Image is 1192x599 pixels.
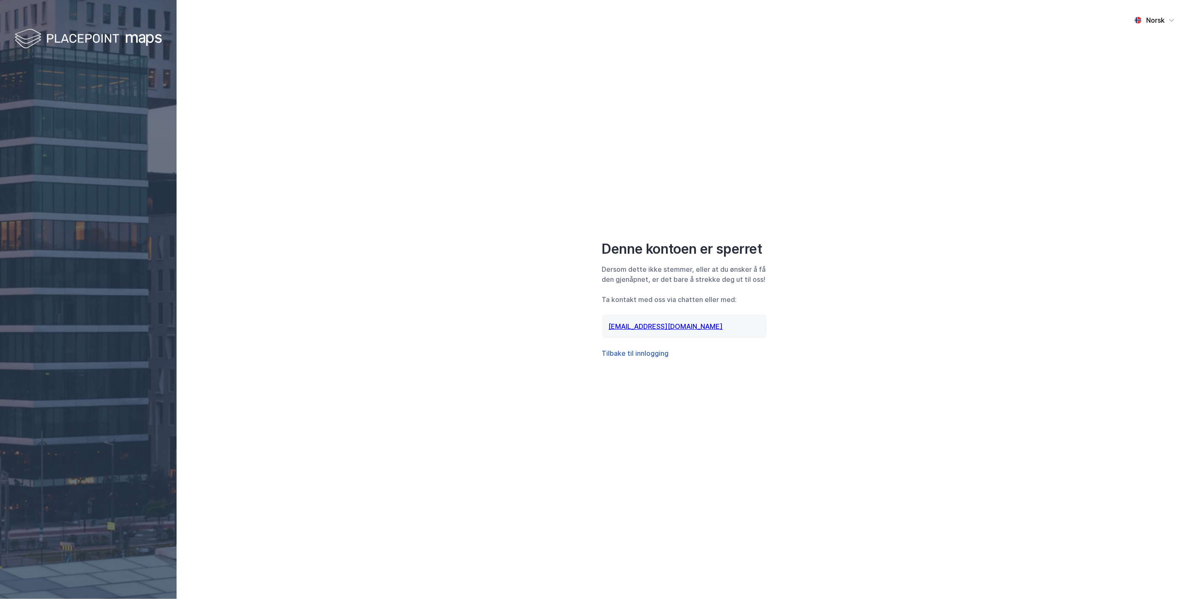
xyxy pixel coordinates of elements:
div: Dersom dette ikke stemmer, eller at du ønsker å få den gjenåpnet, er det bare å strekke deg ut ti... [602,264,767,284]
div: Norsk [1147,15,1165,25]
button: Tilbake til innlogging [602,348,669,358]
div: Denne kontoen er sperret [602,241,767,257]
a: [EMAIL_ADDRESS][DOMAIN_NAME] [609,322,723,331]
iframe: Chat Widget [1150,559,1192,599]
div: Ta kontakt med oss via chatten eller med: [602,294,767,305]
img: logo-white.f07954bde2210d2a523dddb988cd2aa7.svg [15,27,162,52]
